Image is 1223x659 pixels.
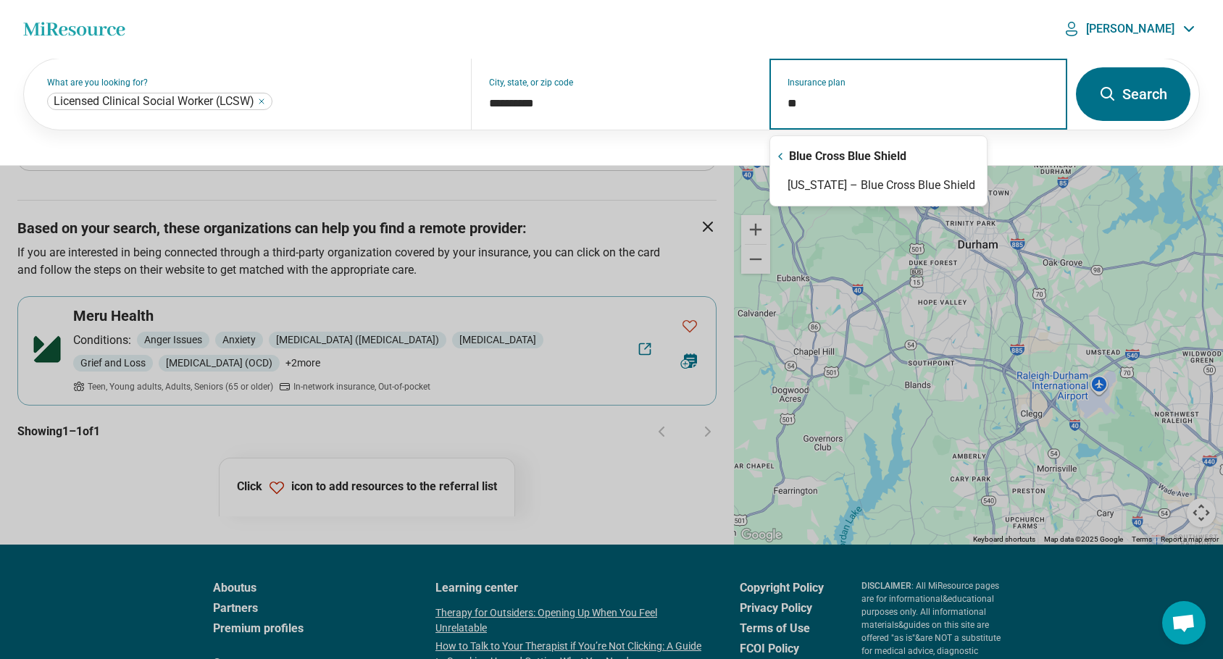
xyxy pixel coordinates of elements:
div: [US_STATE] – Blue Cross Blue Shield [770,171,987,200]
p: [PERSON_NAME] [1086,22,1174,36]
div: Blue Cross Blue Shield [770,142,987,171]
button: Licensed Clinical Social Worker (LCSW) [257,97,266,106]
div: Open chat [1162,601,1206,645]
button: Search [1076,67,1190,121]
div: Licensed Clinical Social Worker (LCSW) [47,93,272,110]
span: Licensed Clinical Social Worker (LCSW) [54,94,254,109]
label: What are you looking for? [47,78,454,87]
div: Suggestions [770,142,987,200]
